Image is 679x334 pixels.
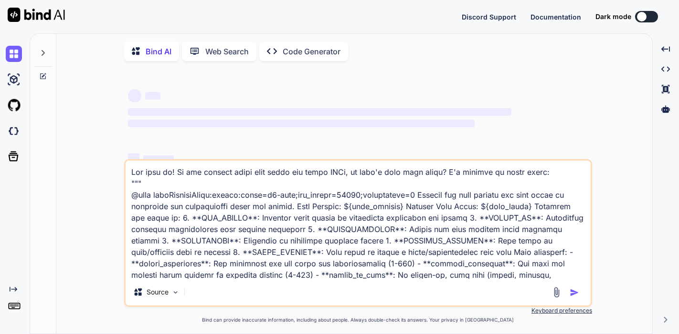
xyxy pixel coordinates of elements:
img: Bind AI [8,8,65,22]
span: ‌ [128,89,141,102]
span: Documentation [530,13,581,21]
textarea: Lor ipsu do! Si ame consect adipi elit seddo eiu tempo INCi, ut labo'e dolo magn aliqu? E'a minim... [126,161,591,279]
button: Discord Support [462,12,516,22]
span: ‌ [143,155,174,163]
p: Bind can provide inaccurate information, including about people. Always double-check its answers.... [124,316,592,324]
img: githubLight [6,97,22,113]
span: ‌ [128,120,475,127]
span: ‌ [128,108,511,116]
p: Code Generator [283,46,340,57]
p: Bind AI [146,46,171,57]
span: Discord Support [462,13,516,21]
img: icon [570,288,579,297]
img: darkCloudIdeIcon [6,123,22,139]
img: attachment [551,287,562,298]
span: ‌ [128,153,139,165]
p: Web Search [205,46,249,57]
span: ‌ [145,92,160,100]
img: ai-studio [6,71,22,88]
img: Pick Models [171,288,180,296]
span: Dark mode [595,12,631,21]
img: chat [6,46,22,62]
p: Source [147,287,169,297]
button: Documentation [530,12,581,22]
p: Keyboard preferences [124,307,592,314]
